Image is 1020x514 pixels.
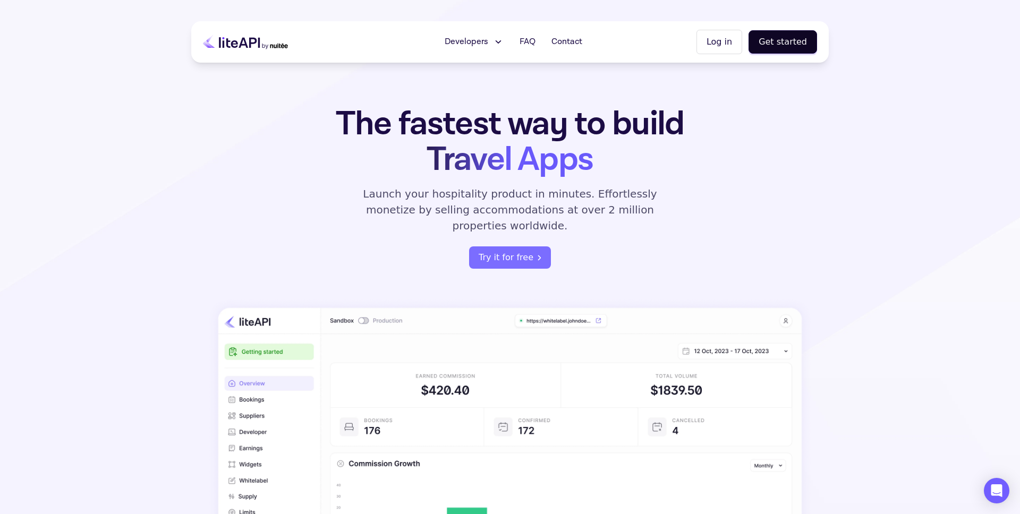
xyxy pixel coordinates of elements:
span: Contact [551,36,582,48]
h1: The fastest way to build [302,106,718,177]
a: Contact [545,31,589,53]
a: register [469,246,551,269]
div: Open Intercom Messenger [984,478,1009,503]
p: Launch your hospitality product in minutes. Effortlessly monetize by selling accommodations at ov... [351,186,669,234]
span: Travel Apps [427,138,593,182]
a: FAQ [513,31,542,53]
button: Developers [438,31,510,53]
span: Developers [445,36,488,48]
button: Log in [696,30,742,54]
span: FAQ [520,36,535,48]
button: Try it for free [469,246,551,269]
button: Get started [749,30,817,54]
